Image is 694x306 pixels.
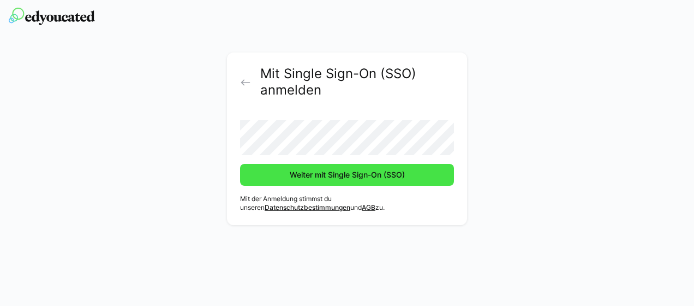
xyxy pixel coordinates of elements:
img: edyoucated [9,8,95,25]
h2: Mit Single Sign-On (SSO) anmelden [260,66,454,98]
button: Weiter mit Single Sign-On (SSO) [240,164,454,186]
a: AGB [362,203,375,211]
a: Datenschutzbestimmungen [265,203,350,211]
span: Weiter mit Single Sign-On (SSO) [288,169,406,180]
p: Mit der Anmeldung stimmst du unseren und zu. [240,195,454,212]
